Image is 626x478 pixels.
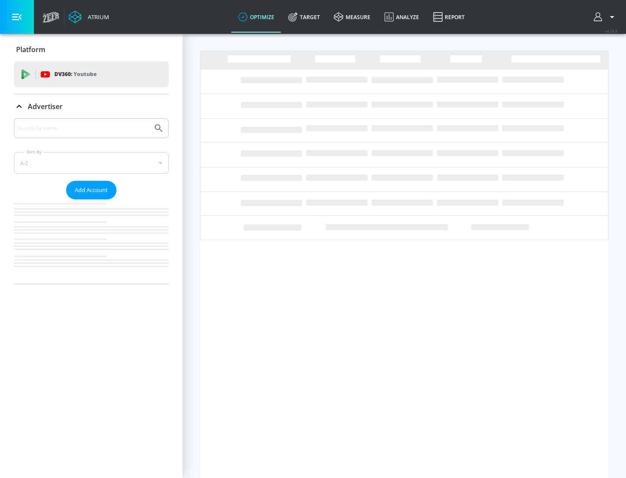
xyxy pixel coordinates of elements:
p: DV360: [54,70,97,79]
a: Report [426,1,472,33]
a: Atrium [69,10,109,23]
p: Youtube [73,70,97,79]
div: DV360: Youtube [14,61,169,87]
div: A-Z [14,152,169,174]
p: Platform [16,45,45,54]
a: optimize [231,1,281,33]
a: measure [327,1,377,33]
span: v 4.25.4 [605,29,617,33]
a: Target [281,1,327,33]
a: Analyze [377,1,426,33]
div: Advertiser [14,118,169,284]
div: Advertiser [14,94,169,119]
nav: list of Advertiser [14,199,169,284]
div: Platform [14,37,169,62]
input: Search by name [17,123,149,134]
p: Advertiser [28,102,63,111]
label: Sort By [25,149,43,155]
div: Atrium [84,13,109,21]
button: Add Account [66,181,117,199]
span: Add Account [75,185,108,195]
